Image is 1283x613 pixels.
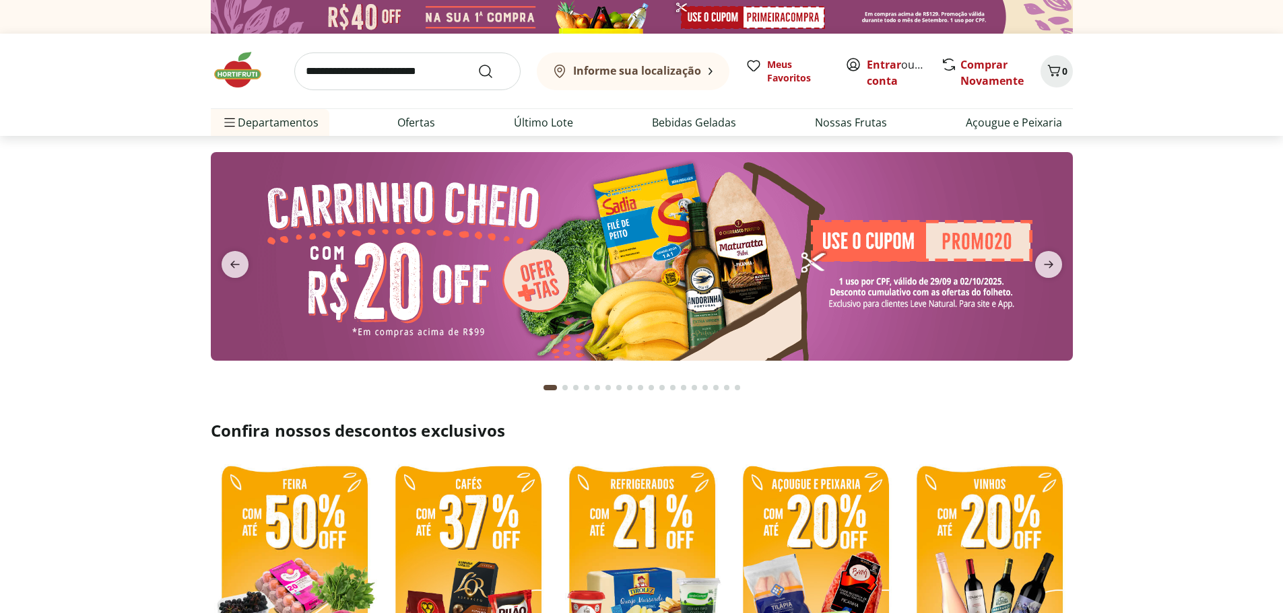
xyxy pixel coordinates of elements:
span: Departamentos [222,106,319,139]
span: 0 [1062,65,1067,77]
a: Criar conta [867,57,941,88]
input: search [294,52,521,90]
a: Açougue e Peixaria [966,114,1062,131]
button: Go to page 10 from fs-carousel [646,371,657,404]
a: Entrar [867,57,901,72]
button: Go to page 8 from fs-carousel [624,371,635,404]
img: cupom [211,152,1073,361]
a: Comprar Novamente [960,57,1024,88]
a: Último Lote [514,114,573,131]
button: Carrinho [1041,55,1073,87]
button: Submit Search [478,63,510,79]
a: Bebidas Geladas [652,114,736,131]
img: Hortifruti [211,50,278,90]
button: Go to page 18 from fs-carousel [732,371,743,404]
b: Informe sua localização [573,63,701,78]
button: Go to page 3 from fs-carousel [570,371,581,404]
button: Current page from fs-carousel [541,371,560,404]
span: Meus Favoritos [767,58,829,85]
button: Go to page 17 from fs-carousel [721,371,732,404]
button: previous [211,251,259,278]
button: Go to page 12 from fs-carousel [667,371,678,404]
button: Menu [222,106,238,139]
button: Go to page 13 from fs-carousel [678,371,689,404]
button: Go to page 7 from fs-carousel [614,371,624,404]
h2: Confira nossos descontos exclusivos [211,420,1073,441]
button: Go to page 2 from fs-carousel [560,371,570,404]
a: Nossas Frutas [815,114,887,131]
button: Go to page 11 from fs-carousel [657,371,667,404]
button: Go to page 15 from fs-carousel [700,371,711,404]
button: Go to page 4 from fs-carousel [581,371,592,404]
button: Go to page 14 from fs-carousel [689,371,700,404]
button: Informe sua localização [537,52,729,90]
button: next [1024,251,1073,278]
button: Go to page 6 from fs-carousel [603,371,614,404]
button: Go to page 9 from fs-carousel [635,371,646,404]
span: ou [867,57,927,89]
a: Meus Favoritos [746,58,829,85]
button: Go to page 5 from fs-carousel [592,371,603,404]
button: Go to page 16 from fs-carousel [711,371,721,404]
a: Ofertas [397,114,435,131]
